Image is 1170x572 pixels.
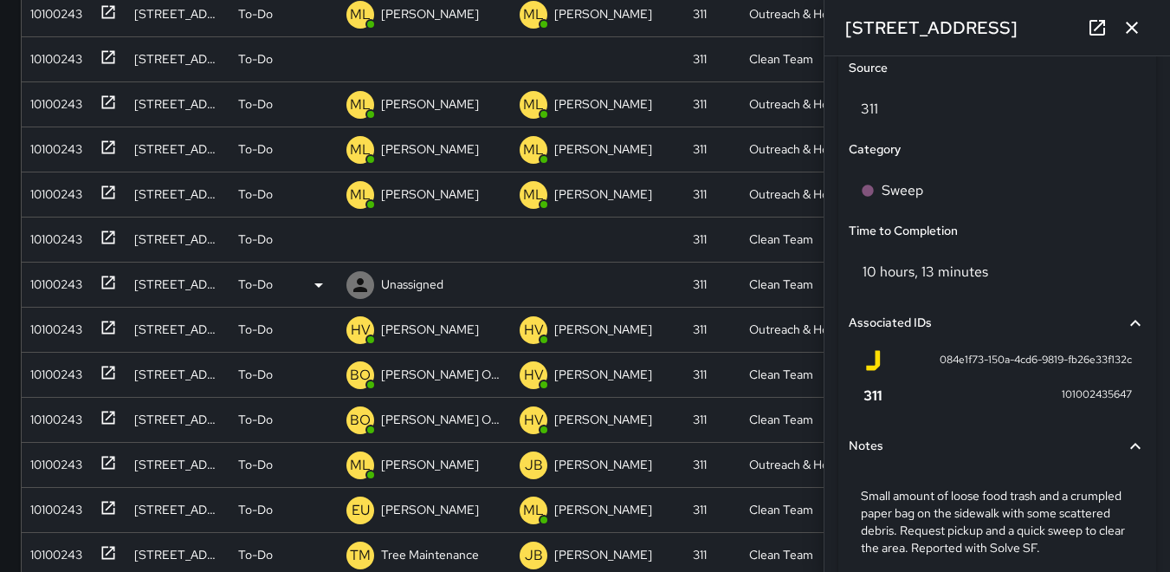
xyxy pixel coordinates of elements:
[23,494,82,518] div: 10100243
[749,140,840,158] div: Outreach & Hospitality
[134,95,221,113] div: 193 6th Street
[134,50,221,68] div: 40 6th Street
[238,231,273,248] p: To-Do
[554,140,652,158] p: [PERSON_NAME]
[238,411,273,428] p: To-Do
[749,366,813,383] div: Clean Team
[350,185,371,205] p: ML
[524,320,544,341] p: HV
[381,546,479,563] p: Tree Maintenance
[524,365,544,386] p: HV
[134,5,221,23] div: 160 6th Street
[381,366,502,383] p: [PERSON_NAME] Overall
[381,276,443,293] p: Unassigned
[134,185,221,203] div: 465 Natoma Street
[749,50,813,68] div: Clean Team
[749,501,813,518] div: Clean Team
[749,231,813,248] div: Clean Team
[350,140,371,160] p: ML
[693,501,707,518] div: 311
[749,456,840,473] div: Outreach & Hospitality
[238,276,273,293] p: To-Do
[554,95,652,113] p: [PERSON_NAME]
[693,456,707,473] div: 311
[554,5,652,23] p: [PERSON_NAME]
[381,456,479,473] p: [PERSON_NAME]
[749,185,840,203] div: Outreach & Hospitality
[693,321,707,338] div: 311
[523,4,544,25] p: ML
[381,95,479,113] p: [PERSON_NAME]
[352,500,370,521] p: EU
[525,545,543,566] p: JB
[381,321,479,338] p: [PERSON_NAME]
[134,411,221,428] div: 1340 Mission Street
[23,314,82,338] div: 10100243
[693,185,707,203] div: 311
[134,546,221,563] div: 101 6th Street
[134,231,221,248] div: 1073 Market Street
[23,269,82,293] div: 10100243
[350,455,371,476] p: ML
[381,411,502,428] p: [PERSON_NAME] Overall
[554,501,652,518] p: [PERSON_NAME]
[693,95,707,113] div: 311
[749,95,840,113] div: Outreach & Hospitality
[524,410,544,431] p: HV
[134,456,221,473] div: 964 Howard Street
[23,404,82,428] div: 10100243
[693,411,707,428] div: 311
[523,94,544,115] p: ML
[381,140,479,158] p: [PERSON_NAME]
[381,5,479,23] p: [PERSON_NAME]
[238,140,273,158] p: To-Do
[693,276,707,293] div: 311
[134,321,221,338] div: 725 Minna Street
[238,5,273,23] p: To-Do
[238,366,273,383] p: To-Do
[23,88,82,113] div: 10100243
[134,140,221,158] div: 465 Natoma Street
[350,545,371,566] p: TM
[749,5,840,23] div: Outreach & Hospitality
[238,95,273,113] p: To-Do
[554,546,652,563] p: [PERSON_NAME]
[23,224,82,248] div: 10100243
[749,276,813,293] div: Clean Team
[134,366,221,383] div: 652 Minna Street
[23,43,82,68] div: 10100243
[23,179,82,203] div: 10100243
[23,133,82,158] div: 10100243
[134,276,221,293] div: 1005 Market Street
[554,456,652,473] p: [PERSON_NAME]
[350,4,371,25] p: ML
[693,231,707,248] div: 311
[693,546,707,563] div: 311
[749,411,813,428] div: Clean Team
[350,365,371,386] p: BO
[693,5,707,23] div: 311
[749,321,840,338] div: Outreach & Hospitality
[749,546,813,563] div: Clean Team
[238,501,273,518] p: To-Do
[523,185,544,205] p: ML
[238,456,273,473] p: To-Do
[554,366,652,383] p: [PERSON_NAME]
[523,500,544,521] p: ML
[238,546,273,563] p: To-Do
[693,366,707,383] div: 311
[554,411,652,428] p: [PERSON_NAME]
[693,140,707,158] div: 311
[23,359,82,383] div: 10100243
[23,539,82,563] div: 10100243
[23,449,82,473] div: 10100243
[351,320,371,341] p: HV
[238,321,273,338] p: To-Do
[554,321,652,338] p: [PERSON_NAME]
[350,94,371,115] p: ML
[238,50,273,68] p: To-Do
[523,140,544,160] p: ML
[554,185,652,203] p: [PERSON_NAME]
[381,185,479,203] p: [PERSON_NAME]
[381,501,479,518] p: [PERSON_NAME]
